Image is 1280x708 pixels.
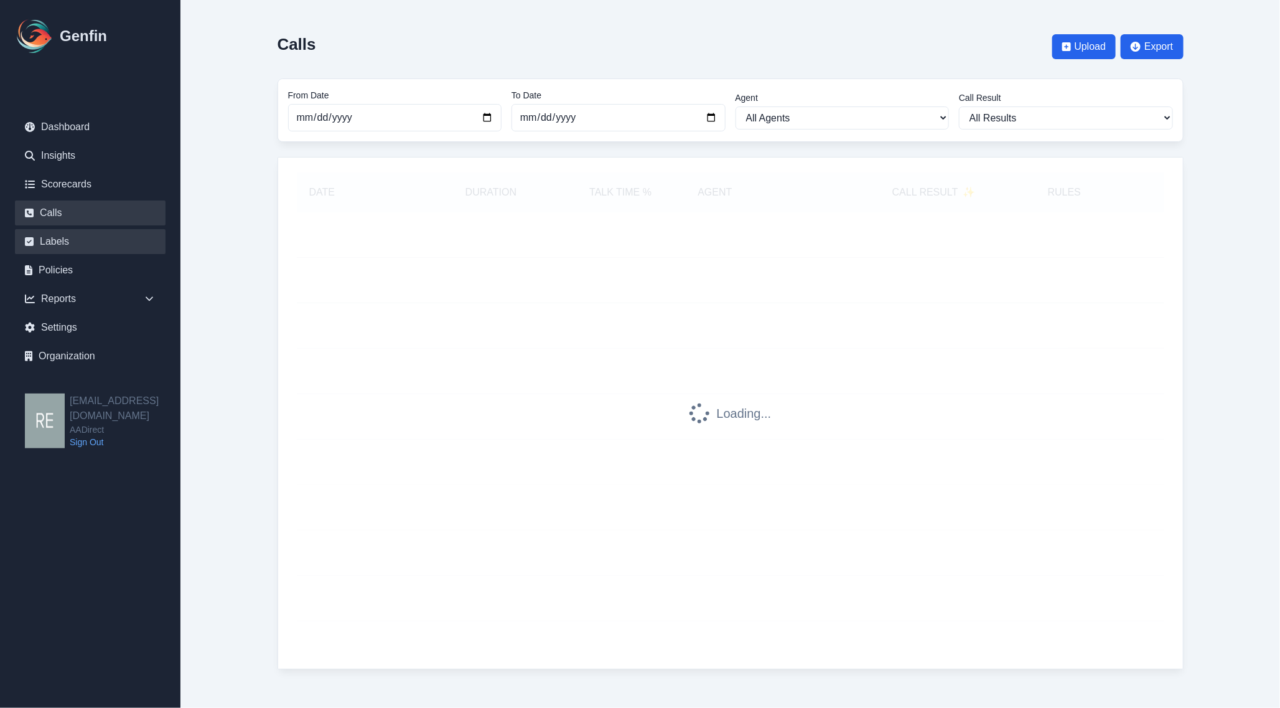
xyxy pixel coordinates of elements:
[15,143,166,168] a: Insights
[70,394,180,423] h2: [EMAIL_ADDRESS][DOMAIN_NAME]
[15,315,166,340] a: Settings
[1052,34,1116,59] button: Upload
[736,92,950,104] label: Agent
[25,394,65,448] img: resqueda@aadirect.com
[15,172,166,197] a: Scorecards
[1048,185,1081,200] h5: Rules
[70,423,180,436] span: AADirect
[963,185,976,200] span: ✨
[15,344,166,369] a: Organization
[278,35,316,54] h2: Calls
[15,16,55,56] img: Logo
[568,185,673,200] h5: Talk Time %
[512,89,726,101] label: To Date
[15,229,166,254] a: Labels
[288,89,502,101] label: From Date
[70,436,180,448] a: Sign Out
[439,185,543,200] h5: Duration
[698,185,732,200] h5: Agent
[60,26,107,46] h1: Genfin
[15,258,166,283] a: Policies
[15,115,166,139] a: Dashboard
[15,286,166,311] div: Reports
[959,92,1173,104] label: Call Result
[309,185,414,200] h5: Date
[892,185,976,200] h5: Call Result
[15,201,166,225] a: Calls
[1075,39,1106,54] span: Upload
[1144,39,1173,54] span: Export
[1121,34,1183,59] button: Export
